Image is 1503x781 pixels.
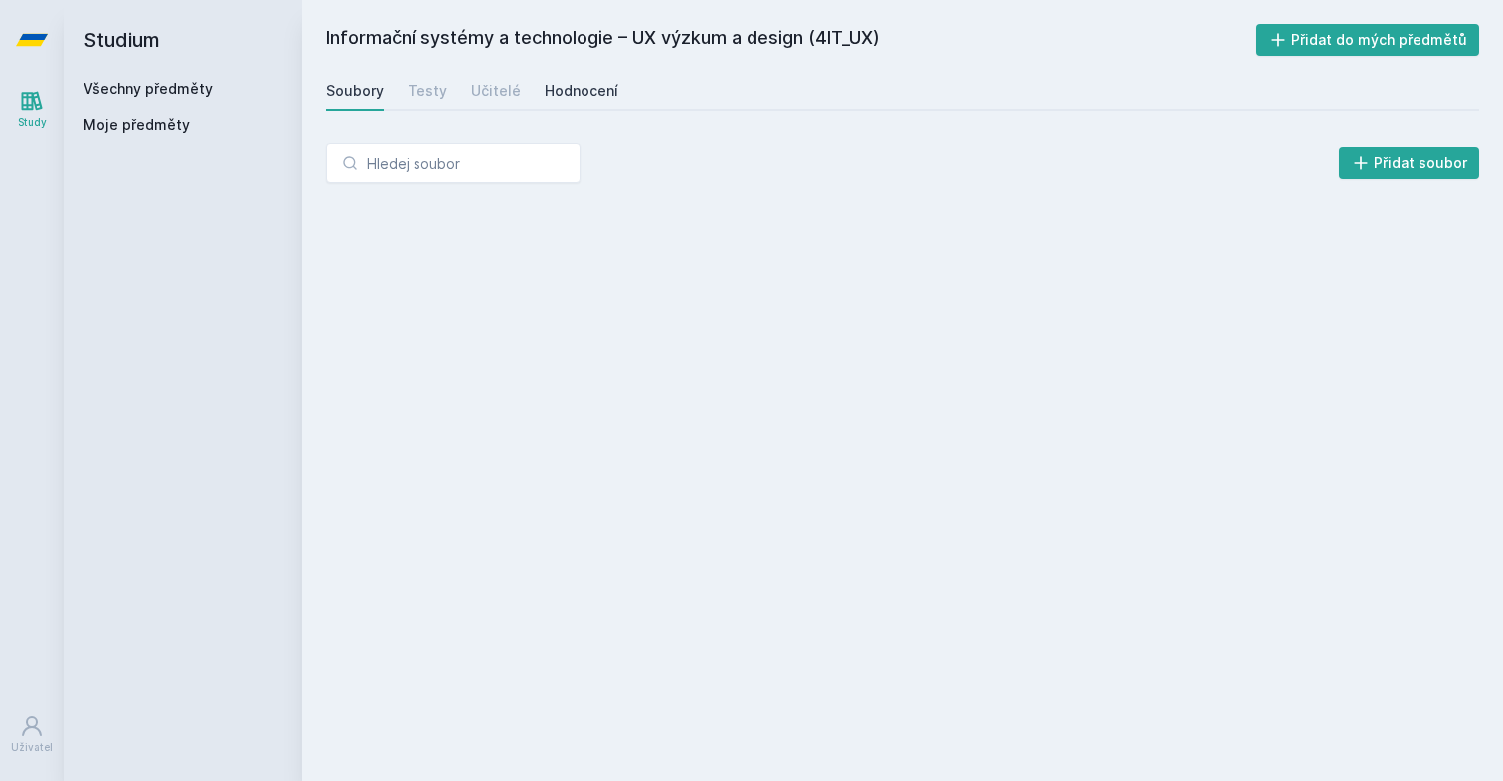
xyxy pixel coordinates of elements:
[4,704,60,765] a: Uživatel
[326,24,1256,56] h2: Informační systémy a technologie – UX výzkum a design (4IT_UX)
[545,72,618,111] a: Hodnocení
[11,740,53,755] div: Uživatel
[545,81,618,101] div: Hodnocení
[326,143,581,183] input: Hledej soubor
[1339,147,1480,179] button: Přidat soubor
[4,79,60,140] a: Study
[326,72,384,111] a: Soubory
[326,81,384,101] div: Soubory
[471,72,521,111] a: Učitelé
[471,81,521,101] div: Učitelé
[408,72,447,111] a: Testy
[1256,24,1480,56] button: Přidat do mých předmětů
[83,115,190,135] span: Moje předměty
[83,80,213,97] a: Všechny předměty
[408,81,447,101] div: Testy
[18,115,47,130] div: Study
